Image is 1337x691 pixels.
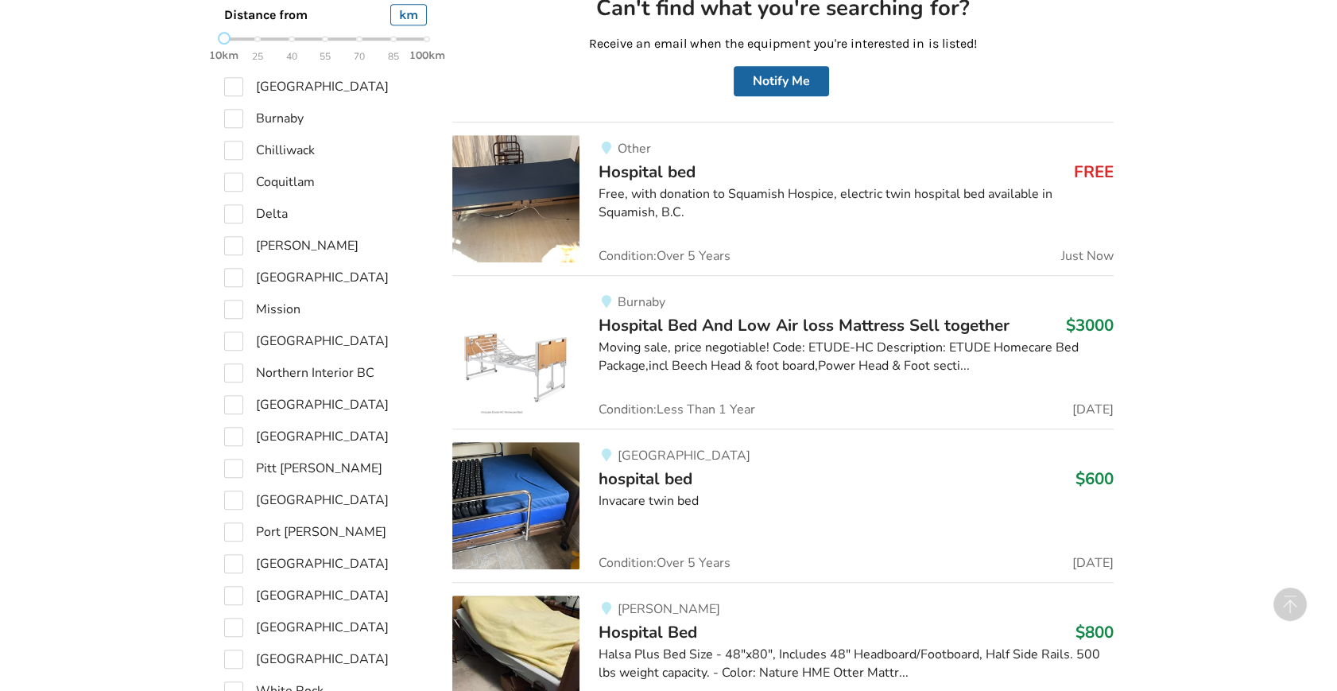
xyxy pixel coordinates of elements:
a: bedroom equipment-hospital bedOtherHospital bedFREEFree, with donation to Squamish Hospice, elect... [452,122,1113,275]
label: Port [PERSON_NAME] [224,522,386,542]
label: Pitt [PERSON_NAME] [224,459,382,478]
label: Burnaby [224,109,304,128]
label: Mission [224,300,300,319]
span: Burnaby [618,293,665,311]
label: [GEOGRAPHIC_DATA] [224,618,389,637]
label: [GEOGRAPHIC_DATA] [224,395,389,414]
span: 25 [252,48,263,66]
label: [GEOGRAPHIC_DATA] [224,77,389,96]
span: Hospital Bed [599,621,697,643]
label: Chilliwack [224,141,315,160]
label: [GEOGRAPHIC_DATA] [224,491,389,510]
img: bedroom equipment-hospital bed and low air loss mattress sell ​​together [452,289,579,416]
span: Condition: Over 5 Years [599,250,731,262]
label: [GEOGRAPHIC_DATA] [224,427,389,446]
img: bedroom equipment-hospital bed [452,135,579,262]
label: Coquitlam [224,173,315,192]
a: bedroom equipment-hospital bed[GEOGRAPHIC_DATA]hospital bed$600Invacare twin bedCondition:Over 5 ... [452,429,1113,582]
h3: FREE [1074,161,1114,182]
label: [PERSON_NAME] [224,236,358,255]
span: 70 [354,48,365,66]
p: Receive an email when the equipment you're interested in is listed! [465,35,1100,53]
img: bedroom equipment-hospital bed [452,442,579,569]
span: 55 [320,48,331,66]
div: Moving sale, price negotiable! Code: ETUDE-HC Description: ETUDE Homecare Bed Package,incl Beech ... [599,339,1113,375]
span: Distance from [224,7,308,22]
label: Delta [224,204,288,223]
label: [GEOGRAPHIC_DATA] [224,554,389,573]
h3: $3000 [1066,315,1114,336]
strong: 100km [409,49,445,62]
label: [GEOGRAPHIC_DATA] [224,586,389,605]
label: [GEOGRAPHIC_DATA] [224,332,389,351]
h3: $600 [1075,468,1114,489]
div: Halsa Plus Bed Size - 48"x80", Includes 48" Headboard/Footboard, Half Side Rails. 500 lbs weight ... [599,646,1113,682]
span: Other [618,140,651,157]
span: Hospital bed [599,161,696,183]
span: hospital bed [599,468,692,490]
div: Invacare twin bed [599,492,1113,510]
button: Notify Me [734,66,829,96]
label: Northern Interior BC [224,363,374,382]
span: [PERSON_NAME] [618,600,720,618]
span: [DATE] [1072,403,1114,416]
label: [GEOGRAPHIC_DATA] [224,268,389,287]
div: km [390,4,427,25]
span: Condition: Over 5 Years [599,557,731,569]
span: 40 [286,48,297,66]
span: Condition: Less Than 1 Year [599,403,755,416]
span: Just Now [1061,250,1114,262]
span: [DATE] [1072,557,1114,569]
span: Hospital Bed And Low Air loss Mattress Sell ​​together [599,314,1010,336]
label: [GEOGRAPHIC_DATA] [224,650,389,669]
span: [GEOGRAPHIC_DATA] [618,447,750,464]
a: bedroom equipment-hospital bed and low air loss mattress sell ​​togetherBurnabyHospital Bed And L... [452,275,1113,429]
span: 85 [388,48,399,66]
h3: $800 [1075,622,1114,642]
div: Free, with donation to Squamish Hospice, electric twin hospital bed available in Squamish, B.C. [599,185,1113,222]
strong: 10km [209,49,238,62]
